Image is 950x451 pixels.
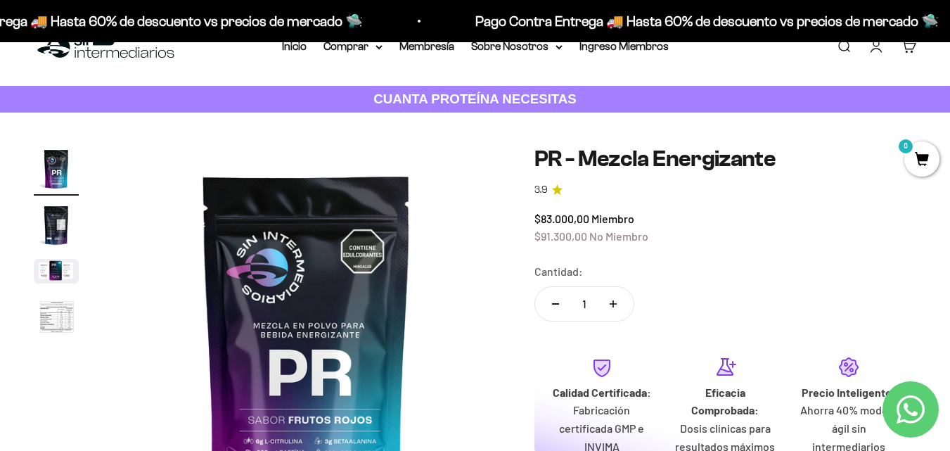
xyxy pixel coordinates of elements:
span: No Miembro [589,229,648,243]
a: Ingreso Miembros [579,40,669,52]
a: Inicio [282,40,307,52]
button: Reducir cantidad [535,287,576,321]
img: PR - Mezcla Energizante [34,259,79,284]
h1: PR - Mezcla Energizante [534,146,916,171]
div: Un mejor precio [17,179,291,204]
summary: Comprar [323,37,383,56]
span: $83.000,00 [534,212,589,225]
button: Ir al artículo 4 [34,295,79,345]
a: 0 [904,153,939,168]
button: Aumentar cantidad [593,287,634,321]
a: 3.93.9 de 5.0 estrellas [534,182,916,198]
button: Enviar [229,211,291,235]
strong: Eficacia Comprobada: [691,386,759,417]
img: PR - Mezcla Energizante [34,203,79,248]
div: Un video del producto [17,151,291,176]
button: Ir al artículo 3 [34,259,79,288]
div: Más información sobre los ingredientes [17,67,291,91]
label: Cantidad: [534,262,583,281]
span: 3.9 [534,182,548,198]
span: Enviar [230,211,290,235]
button: Ir al artículo 1 [34,146,79,196]
div: Una promoción especial [17,123,291,148]
strong: Calidad Certificada: [553,386,651,399]
span: Miembro [591,212,634,225]
mark: 0 [897,138,914,155]
summary: Sobre Nosotros [471,37,563,56]
p: Pago Contra Entrega 🚚 Hasta 60% de descuento vs precios de mercado 🛸 [449,10,913,32]
strong: CUANTA PROTEÍNA NECESITAS [373,91,577,106]
div: Reseñas de otros clientes [17,95,291,120]
a: Membresía [399,40,454,52]
img: PR - Mezcla Energizante [34,146,79,191]
img: PR - Mezcla Energizante [34,295,79,341]
strong: Precio Inteligente: [802,386,896,399]
button: Ir al artículo 2 [34,203,79,252]
p: ¿Qué te haría sentir más seguro de comprar este producto? [17,23,291,55]
span: $91.300,00 [534,229,587,243]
